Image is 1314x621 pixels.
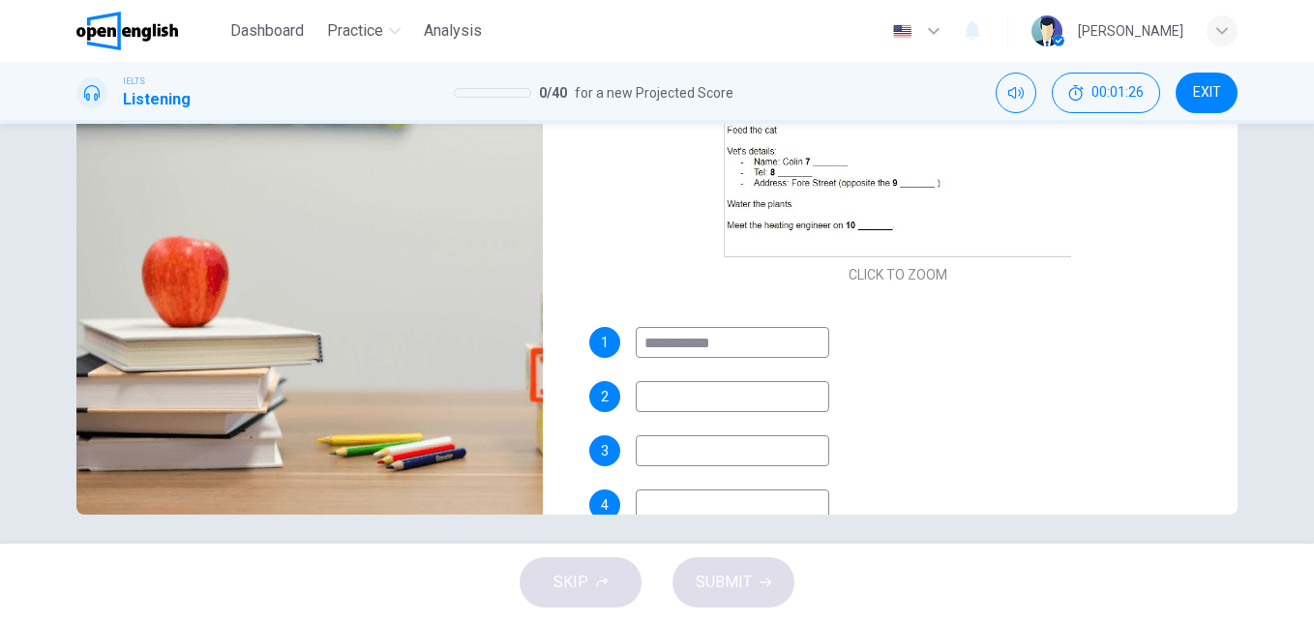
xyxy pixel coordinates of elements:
[123,88,191,111] h1: Listening
[890,24,914,39] img: en
[601,390,609,403] span: 2
[76,12,178,50] img: OpenEnglish logo
[601,336,609,349] span: 1
[575,81,733,104] span: for a new Projected Score
[327,19,383,43] span: Practice
[123,74,145,88] span: IELTS
[319,14,408,48] button: Practice
[1193,85,1221,101] span: EXIT
[1176,73,1238,113] button: EXIT
[1052,73,1160,113] div: Hide
[230,19,304,43] span: Dashboard
[601,444,609,458] span: 3
[76,44,543,515] img: Upcoming Travel
[424,19,482,43] span: Analysis
[1052,73,1160,113] button: 00:01:26
[76,12,223,50] a: OpenEnglish logo
[223,14,312,48] button: Dashboard
[601,498,609,512] span: 4
[1078,19,1183,43] div: [PERSON_NAME]
[416,14,490,48] button: Analysis
[1091,85,1144,101] span: 00:01:26
[996,73,1036,113] div: Mute
[539,81,567,104] span: 0 / 40
[1031,15,1062,46] img: Profile picture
